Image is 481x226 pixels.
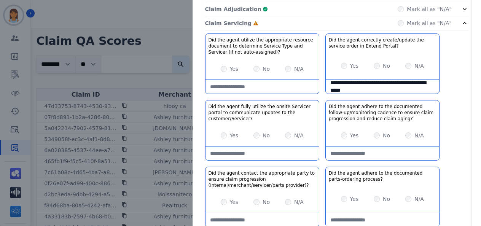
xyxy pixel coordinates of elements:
label: N/A [294,198,304,206]
label: N/A [414,195,424,203]
label: N/A [294,132,304,139]
label: Yes [350,195,359,203]
label: No [263,198,270,206]
h3: Did the agent adhere to the documented parts-ordering process? [329,170,436,182]
label: Yes [350,132,359,139]
label: No [383,195,390,203]
label: Yes [230,198,239,206]
label: No [263,132,270,139]
p: Claim Servicing [205,19,252,27]
label: No [263,65,270,73]
label: Yes [230,132,239,139]
label: Yes [230,65,239,73]
p: Claim Adjudication [205,5,261,13]
h3: Did the agent utilize the appropriate resource document to determine Service Type and Servicer (i... [209,37,316,55]
h3: Did the agent contact the appropriate party to ensure claim progression (internal/merchant/servic... [209,170,316,188]
label: N/A [414,62,424,70]
h3: Did the agent correctly create/update the service order in Extend Portal? [329,37,436,49]
label: No [383,62,390,70]
label: Mark all as "N/A" [407,19,452,27]
label: Mark all as "N/A" [407,5,452,13]
label: N/A [414,132,424,139]
label: N/A [294,65,304,73]
label: Yes [350,62,359,70]
label: No [383,132,390,139]
h3: Did the agent adhere to the documented follow-up/monitoring cadence to ensure claim progression a... [329,103,436,122]
h3: Did the agent fully utilize the onsite Servicer portal to communicate updates to the customer/Ser... [209,103,316,122]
